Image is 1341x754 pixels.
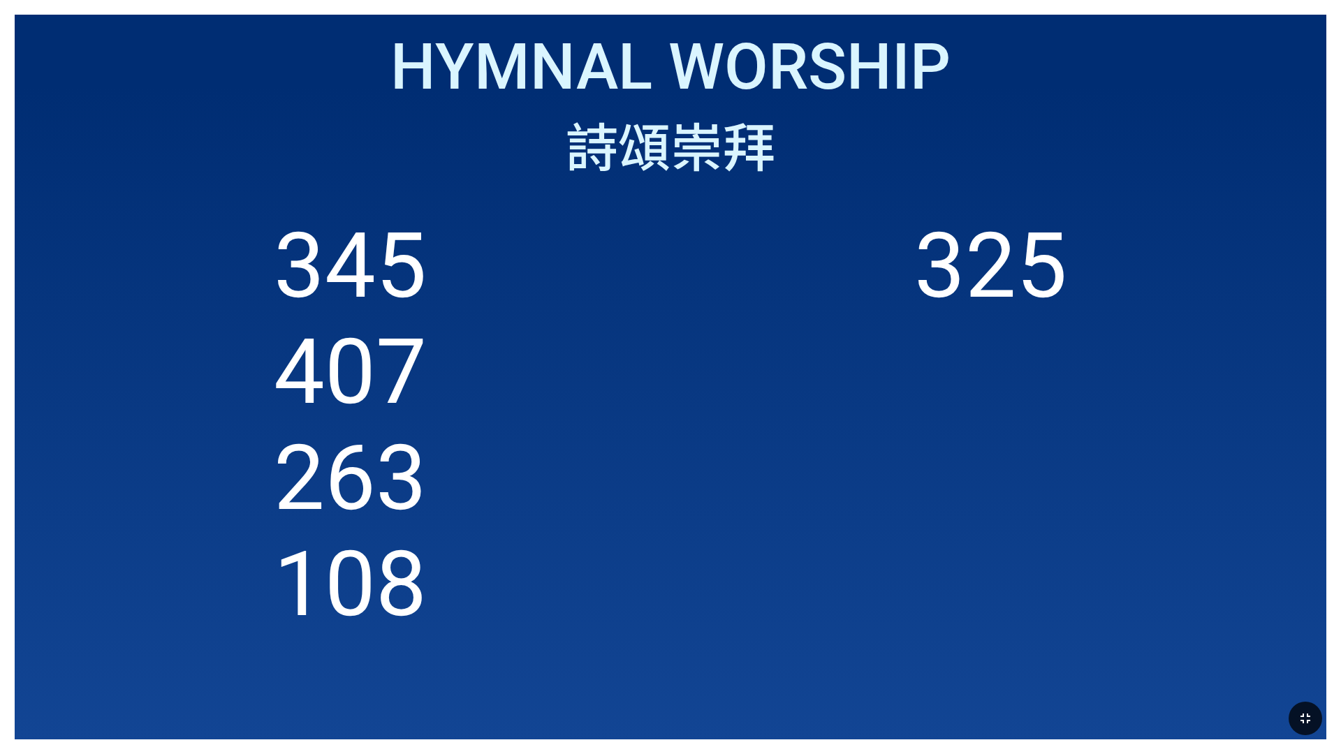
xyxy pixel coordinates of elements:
li: 263 [274,425,427,531]
li: 345 [274,213,427,319]
li: 407 [274,319,427,425]
li: 325 [914,213,1067,319]
li: 108 [274,531,427,637]
span: Hymnal Worship [390,30,951,104]
span: 詩頌崇拜 [566,106,775,182]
